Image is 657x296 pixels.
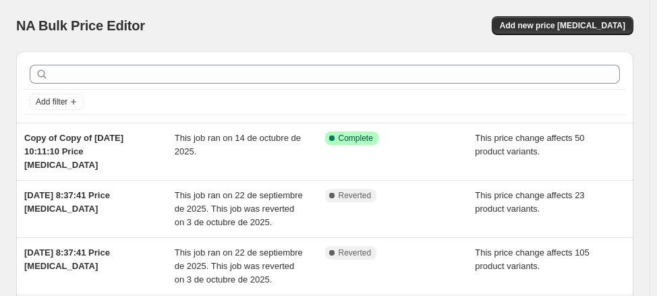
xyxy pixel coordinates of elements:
[475,247,590,271] span: This price change affects 105 product variants.
[475,133,584,156] span: This price change affects 50 product variants.
[24,247,110,271] span: [DATE] 8:37:41 Price [MEDICAL_DATA]
[175,133,301,156] span: This job ran on 14 de octubre de 2025.
[175,190,303,227] span: This job ran on 22 de septiembre de 2025. This job was reverted on 3 de octubre de 2025.
[492,16,633,35] button: Add new price [MEDICAL_DATA]
[16,18,145,33] span: NA Bulk Price Editor
[500,20,625,31] span: Add new price [MEDICAL_DATA]
[24,190,110,214] span: [DATE] 8:37:41 Price [MEDICAL_DATA]
[30,94,84,110] button: Add filter
[175,247,303,285] span: This job ran on 22 de septiembre de 2025. This job was reverted on 3 de octubre de 2025.
[24,133,123,170] span: Copy of Copy of [DATE] 10:11:10 Price [MEDICAL_DATA]
[36,96,67,107] span: Add filter
[339,247,372,258] span: Reverted
[475,190,584,214] span: This price change affects 23 product variants.
[339,190,372,201] span: Reverted
[339,133,373,144] span: Complete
